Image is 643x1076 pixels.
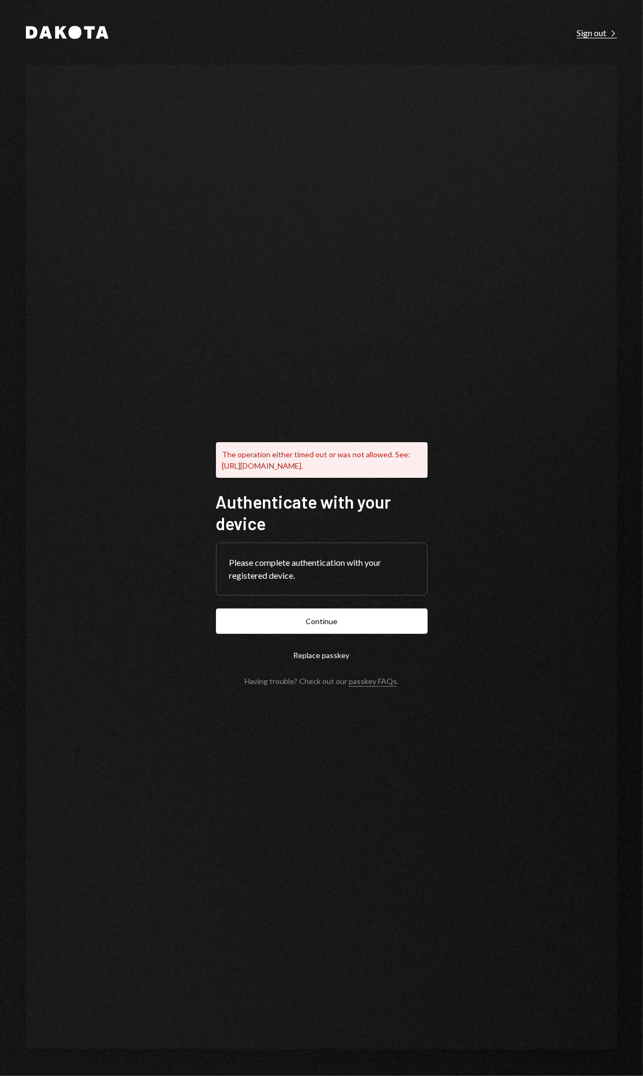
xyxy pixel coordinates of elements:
[216,491,428,534] h1: Authenticate with your device
[577,28,617,38] div: Sign out
[349,676,397,687] a: passkey FAQs
[229,556,414,582] div: Please complete authentication with your registered device.
[216,442,428,478] div: The operation either timed out or was not allowed. See: [URL][DOMAIN_NAME].
[216,642,428,668] button: Replace passkey
[216,608,428,634] button: Continue
[245,676,398,686] div: Having trouble? Check out our .
[577,26,617,38] a: Sign out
